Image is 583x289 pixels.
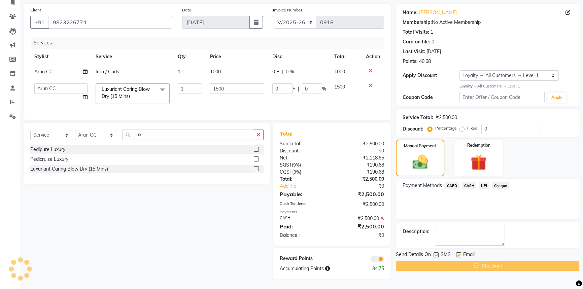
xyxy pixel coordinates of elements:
div: ₹2,500.00 [332,222,389,230]
th: Action [362,49,384,64]
div: ( ) [275,161,332,169]
div: [DATE] [426,48,441,55]
span: Total [280,130,295,137]
div: ₹0 [332,147,389,154]
span: Send Details On [396,251,431,259]
div: Description: [403,228,430,235]
div: ₹2,500.00 [332,201,389,208]
span: | [282,68,283,75]
div: Pedipure Luxury [30,146,65,153]
span: Iron / Curls [96,69,119,75]
a: [PERSON_NAME] [419,9,457,16]
span: Luxuriant Caring Blow Dry (15 Mins) [102,86,150,99]
div: Accumulating Points [275,265,361,272]
div: Balance : [275,232,332,239]
div: Net: [275,154,332,161]
div: No Active Membership [403,19,573,26]
span: Arun CC [34,69,53,75]
div: ₹2,500.00 [436,114,457,121]
div: Pedicruise Luxury [30,156,68,163]
div: Sub Total: [275,140,332,147]
span: SGST [280,162,292,168]
input: Search by Name/Mobile/Email/Code [48,16,172,29]
div: Last Visit: [403,48,425,55]
label: Fixed [467,125,477,131]
span: CARD [445,182,459,189]
span: 1000 [334,69,345,75]
div: Services [31,37,389,49]
span: 1000 [210,69,221,75]
div: 0 [432,38,434,45]
img: _cash.svg [408,153,433,171]
div: Service Total: [403,114,433,121]
input: Search or Scan [122,130,254,140]
span: Payment Methods [403,182,442,189]
div: Discount: [275,147,332,154]
span: 9% [293,162,300,168]
div: 84.75 [361,265,389,272]
input: Enter Offer / Coupon Code [459,92,545,102]
th: Total [330,49,362,64]
div: Payable: [275,190,332,198]
div: Cash Tendered: [275,201,332,208]
div: ₹2,500.00 [332,215,389,222]
button: Apply [547,93,567,103]
span: Email [463,251,475,259]
div: ₹0 [341,183,389,190]
span: 1 [178,69,180,75]
span: CASH [462,182,476,189]
label: Client [30,7,41,13]
span: % [322,85,326,93]
div: Points: [403,58,418,65]
div: Total: [275,176,332,183]
span: SMS [441,251,451,259]
div: Membership: [403,19,432,26]
div: ₹2,500.00 [332,140,389,147]
th: Stylist [30,49,92,64]
span: CGST [280,169,292,175]
div: Paid: [275,222,332,230]
div: ₹2,500.00 [332,176,389,183]
strong: Loyalty → [459,84,477,88]
div: ( ) [275,169,332,176]
div: Discount: [403,125,423,133]
span: Cheque [492,182,509,189]
div: 40.68 [419,58,431,65]
div: ₹190.68 [332,161,389,169]
div: ₹2,118.65 [332,154,389,161]
div: 1 [431,29,433,36]
button: +91 [30,16,49,29]
label: Date [182,7,191,13]
th: Service [92,49,174,64]
th: Disc [268,49,330,64]
label: Manual Payment [404,143,436,149]
div: Name: [403,9,418,16]
div: Apply Discount [403,72,459,79]
div: Coupon Code [403,94,459,101]
label: Redemption [467,142,490,148]
div: Card on file: [403,38,430,45]
div: ₹2,500.00 [332,190,389,198]
th: Qty [174,49,206,64]
label: Percentage [435,125,457,131]
div: Total Visits: [403,29,429,36]
label: Invoice Number [273,7,302,13]
a: Add Tip [275,183,342,190]
div: Reward Points [275,255,332,262]
div: ₹190.68 [332,169,389,176]
div: ₹0 [332,232,389,239]
span: | [298,85,299,93]
div: Payments [280,209,384,215]
span: 9% [294,169,300,175]
div: All Customers → Level 1 [459,83,573,89]
span: UPI [479,182,489,189]
span: F [293,85,295,93]
span: 0 % [286,68,294,75]
a: x [130,93,133,99]
img: _gift.svg [466,152,492,173]
div: Luxuriant Caring Blow Dry (15 Mins) [30,166,108,173]
div: CASH [275,215,332,222]
th: Price [206,49,268,64]
span: 0 F [272,68,279,75]
span: 1500 [334,84,345,90]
